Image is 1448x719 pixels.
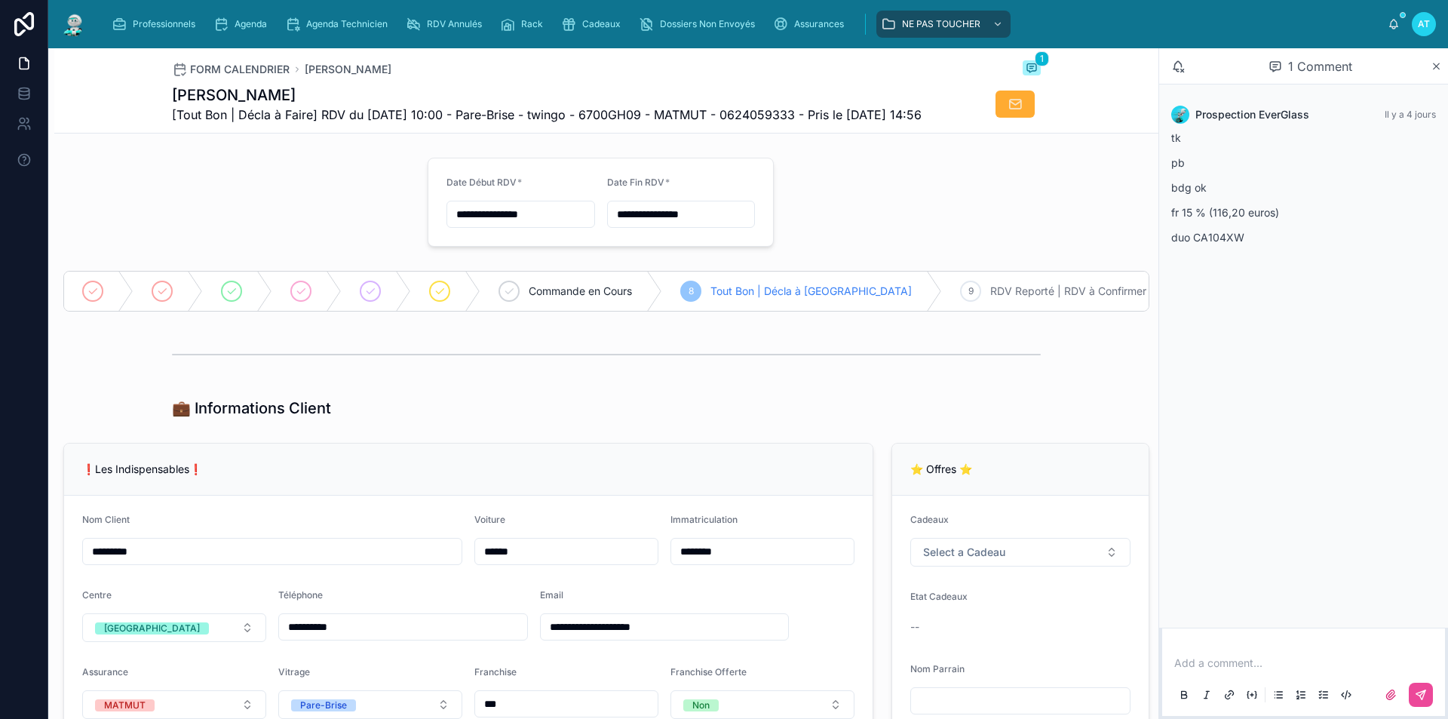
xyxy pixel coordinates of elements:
span: Assurance [82,666,128,678]
a: Rack [495,11,554,38]
span: RDV Reporté | RDV à Confirmer [990,284,1146,299]
span: AT [1418,18,1430,30]
a: Dossiers Non Envoyés [634,11,765,38]
span: Commande en Cours [529,284,632,299]
span: Cadeaux [582,18,621,30]
span: Prospection EverGlass [1195,107,1309,122]
div: Non [692,699,710,711]
span: Franchise [474,666,517,678]
p: bdg ok [1171,180,1436,195]
a: Professionnels [107,11,206,38]
span: Nom Client [82,514,130,525]
span: Cadeaux [910,514,949,525]
span: Nom Parrain [910,663,965,674]
span: 9 [968,285,974,297]
span: Il y a 4 jours [1385,109,1436,120]
span: 1 [1035,51,1049,66]
div: Pare-Brise [300,699,347,711]
p: duo CA104XW [1171,229,1436,245]
span: 1 Comment [1288,57,1352,75]
a: Agenda [209,11,278,38]
p: fr 15 % (116,20 euros) [1171,204,1436,220]
button: Select Button [82,690,266,719]
span: [Tout Bon | Décla à Faire] RDV du [DATE] 10:00 - Pare-Brise - twingo - 6700GH09 - MATMUT - 062405... [172,106,922,124]
div: [GEOGRAPHIC_DATA] [104,622,200,635]
span: Email [540,589,563,601]
span: Voiture [474,514,505,525]
span: ⭐ Offres ⭐ [910,462,972,475]
h1: [PERSON_NAME] [172,84,922,106]
p: pb [1171,155,1436,171]
span: -- [910,619,919,635]
button: 1 [1023,60,1041,78]
button: Select Button [82,613,266,642]
span: NE PAS TOUCHER [902,18,980,30]
a: Agenda Technicien [281,11,398,38]
span: Rack [521,18,543,30]
h1: 💼 Informations Client [172,398,331,419]
a: RDV Annulés [401,11,492,38]
div: scrollable content [100,8,1388,41]
span: Professionnels [133,18,195,30]
div: MATMUT [104,699,146,711]
span: Téléphone [278,589,323,601]
a: Assurances [768,11,854,38]
span: Etat Cadeaux [910,591,968,602]
span: Select a Cadeau [923,545,1005,560]
span: Agenda [235,18,267,30]
a: [PERSON_NAME] [305,62,391,77]
button: Select Button [670,690,854,719]
span: Vitrage [278,666,310,678]
span: Franchise Offerte [670,666,747,678]
button: Select Button [278,690,462,719]
a: Cadeaux [557,11,631,38]
button: Select Button [910,538,1130,567]
a: NE PAS TOUCHER [876,11,1011,38]
span: ❗Les Indispensables❗ [82,462,202,475]
span: RDV Annulés [427,18,482,30]
span: Date Fin RDV [607,177,664,188]
p: tk [1171,130,1436,146]
span: Tout Bon | Décla à [GEOGRAPHIC_DATA] [710,284,912,299]
span: Agenda Technicien [306,18,388,30]
span: Dossiers Non Envoyés [660,18,755,30]
span: Centre [82,589,112,601]
span: Date Début RDV [446,177,517,188]
img: App logo [60,12,87,36]
span: 8 [689,285,694,297]
span: FORM CALENDRIER [190,62,290,77]
span: Immatriculation [670,514,738,525]
a: FORM CALENDRIER [172,62,290,77]
span: Assurances [794,18,844,30]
